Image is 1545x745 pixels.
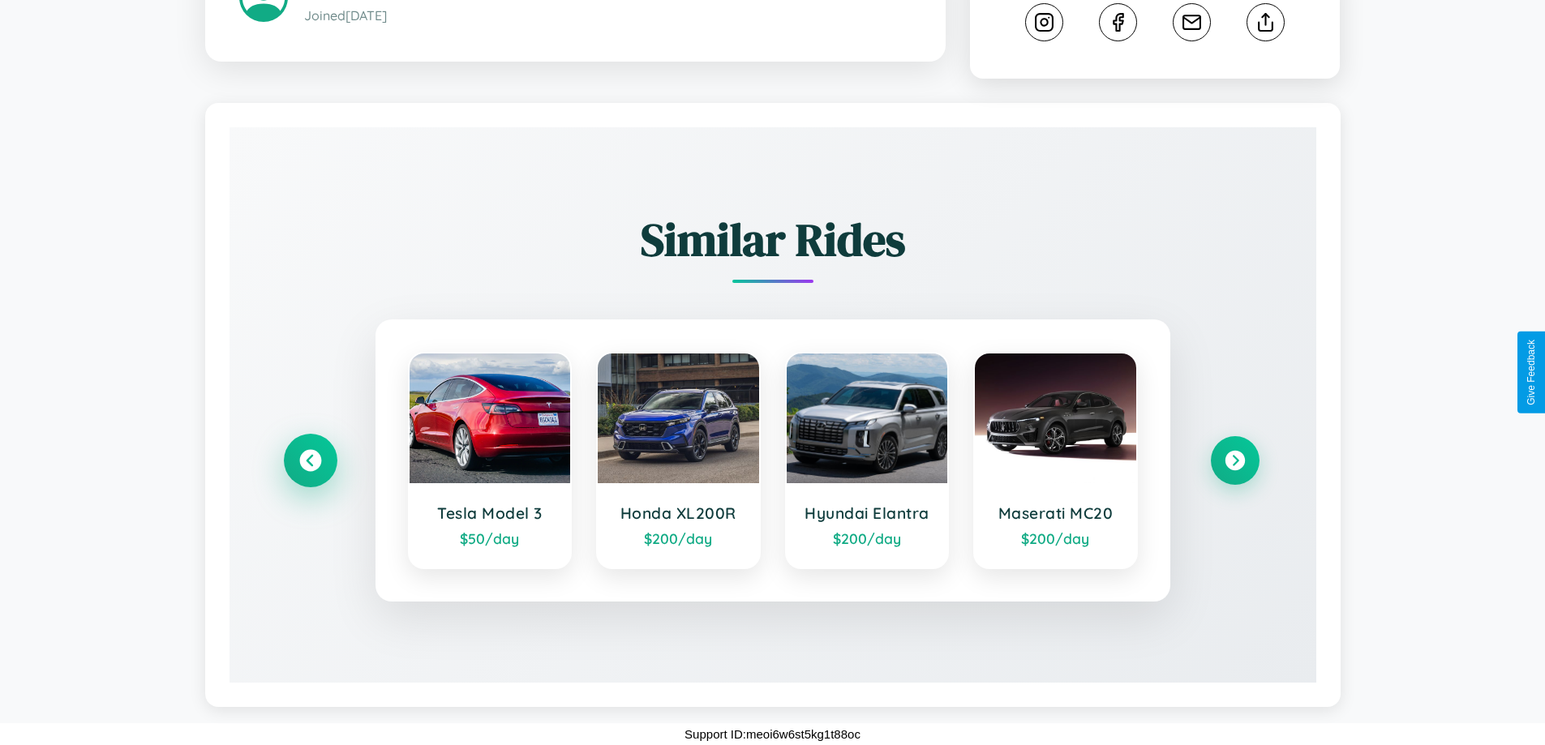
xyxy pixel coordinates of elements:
[614,529,743,547] div: $ 200 /day
[1526,340,1537,405] div: Give Feedback
[803,529,932,547] div: $ 200 /day
[304,4,912,28] p: Joined [DATE]
[685,723,860,745] p: Support ID: meoi6w6st5kg1t88oc
[785,352,950,569] a: Hyundai Elantra$200/day
[408,352,573,569] a: Tesla Model 3$50/day
[803,503,932,523] h3: Hyundai Elantra
[286,208,1260,271] h2: Similar Rides
[614,503,743,523] h3: Honda XL200R
[991,529,1120,547] div: $ 200 /day
[426,529,555,547] div: $ 50 /day
[991,503,1120,523] h3: Maserati MC20
[973,352,1138,569] a: Maserati MC20$200/day
[426,503,555,523] h3: Tesla Model 3
[596,352,761,569] a: Honda XL200R$200/day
